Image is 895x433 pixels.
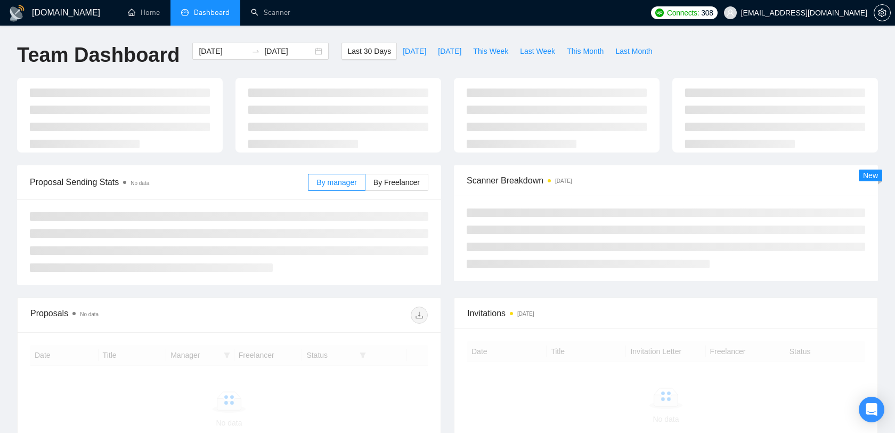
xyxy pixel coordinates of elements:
[874,9,891,17] a: setting
[615,45,652,57] span: Last Month
[561,43,609,60] button: This Month
[128,8,160,17] a: homeHome
[9,5,26,22] img: logo
[517,311,534,317] time: [DATE]
[30,307,229,324] div: Proposals
[467,174,865,187] span: Scanner Breakdown
[264,45,313,57] input: End date
[467,307,865,320] span: Invitations
[341,43,397,60] button: Last 30 Days
[863,171,878,180] span: New
[347,45,391,57] span: Last 30 Days
[181,9,189,16] span: dashboard
[859,397,884,422] div: Open Intercom Messenger
[251,8,290,17] a: searchScanner
[194,8,230,17] span: Dashboard
[467,43,514,60] button: This Week
[438,45,461,57] span: [DATE]
[316,178,356,187] span: By manager
[514,43,561,60] button: Last Week
[701,7,713,19] span: 308
[397,43,432,60] button: [DATE]
[567,45,604,57] span: This Month
[727,9,734,17] span: user
[874,4,891,21] button: setting
[403,45,426,57] span: [DATE]
[655,9,664,17] img: upwork-logo.png
[199,45,247,57] input: Start date
[251,47,260,55] span: to
[251,47,260,55] span: swap-right
[30,175,308,189] span: Proposal Sending Stats
[667,7,699,19] span: Connects:
[17,43,180,68] h1: Team Dashboard
[131,180,149,186] span: No data
[473,45,508,57] span: This Week
[874,9,890,17] span: setting
[373,178,420,187] span: By Freelancer
[80,311,99,317] span: No data
[520,45,555,57] span: Last Week
[432,43,467,60] button: [DATE]
[609,43,658,60] button: Last Month
[555,178,572,184] time: [DATE]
